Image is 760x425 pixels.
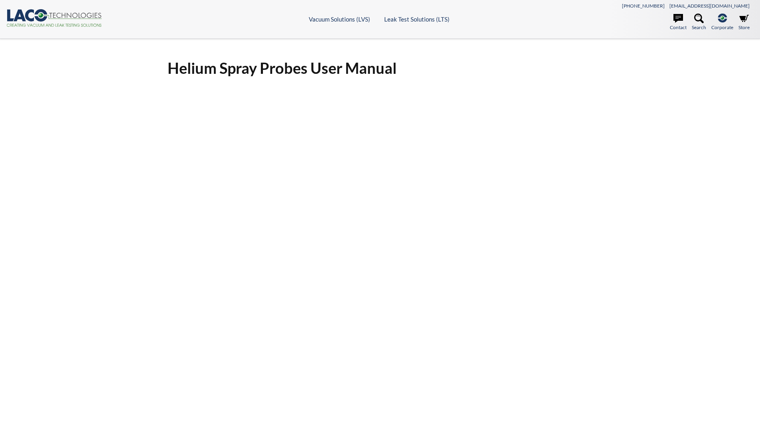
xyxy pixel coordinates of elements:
[168,58,593,78] h1: Helium Spray Probes User Manual
[738,14,750,31] a: Store
[622,3,665,9] a: [PHONE_NUMBER]
[670,14,687,31] a: Contact
[711,24,733,31] span: Corporate
[692,14,706,31] a: Search
[309,16,370,23] a: Vacuum Solutions (LVS)
[384,16,450,23] a: Leak Test Solutions (LTS)
[669,3,750,9] a: [EMAIL_ADDRESS][DOMAIN_NAME]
